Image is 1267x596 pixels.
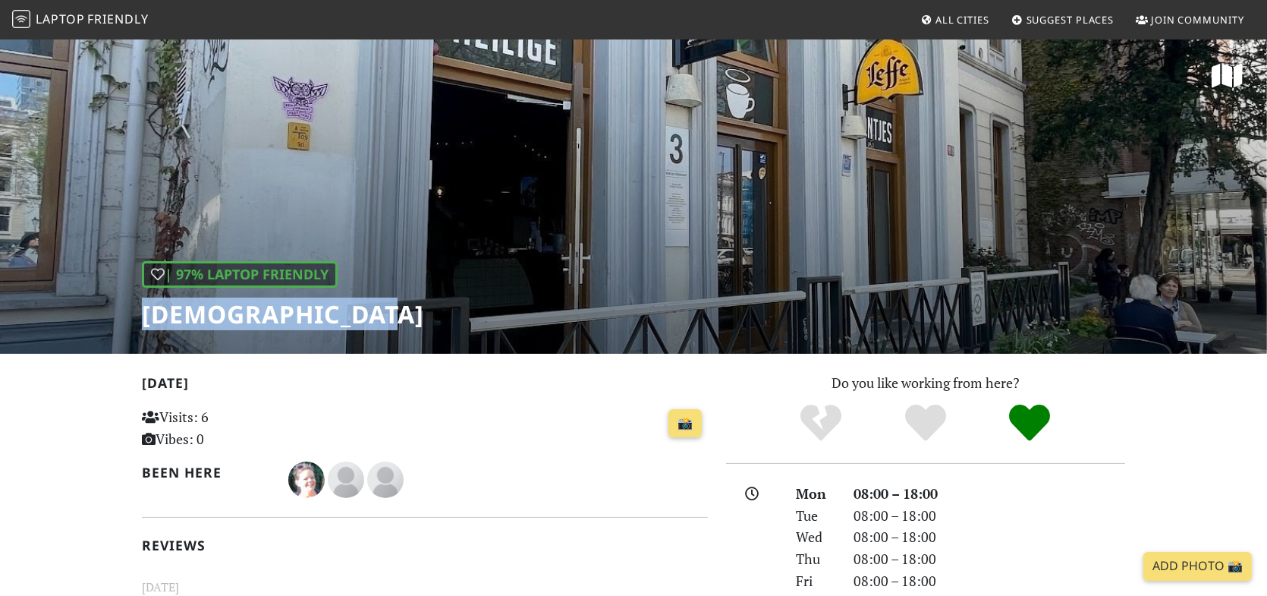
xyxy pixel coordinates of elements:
[142,300,424,329] h1: [DEMOGRAPHIC_DATA]
[36,11,85,27] span: Laptop
[769,402,874,444] div: No
[726,372,1125,394] p: Do you like working from here?
[142,465,270,481] h2: Been here
[142,261,338,288] div: | 97% Laptop Friendly
[1130,6,1250,33] a: Join Community
[787,483,844,505] div: Mon
[668,409,702,438] a: 📸
[844,548,1134,570] div: 08:00 – 18:00
[844,505,1134,527] div: 08:00 – 18:00
[367,462,404,498] img: blank-535327c66bd565773addf3077783bbfce4b00ec00e9fd257753287c682c7fa38.png
[787,526,844,548] div: Wed
[367,469,404,487] span: Marius Landsbergen
[935,13,989,27] span: All Cities
[844,570,1134,592] div: 08:00 – 18:00
[142,406,319,450] p: Visits: 6 Vibes: 0
[328,469,367,487] span: linda haak
[142,375,708,397] h2: [DATE]
[787,570,844,592] div: Fri
[787,505,844,527] div: Tue
[12,10,30,28] img: LaptopFriendly
[87,11,148,27] span: Friendly
[288,469,328,487] span: Natasja Streefkerk
[978,402,1083,444] div: Definitely!
[1151,13,1244,27] span: Join Community
[328,462,364,498] img: blank-535327c66bd565773addf3077783bbfce4b00ec00e9fd257753287c682c7fa38.png
[873,402,978,444] div: Yes
[288,462,325,498] img: 4493-natasja.jpg
[844,526,1134,548] div: 08:00 – 18:00
[1005,6,1121,33] a: Suggest Places
[142,538,708,553] h2: Reviews
[787,548,844,570] div: Thu
[1026,13,1115,27] span: Suggest Places
[844,483,1134,505] div: 08:00 – 18:00
[914,6,995,33] a: All Cities
[12,7,149,33] a: LaptopFriendly LaptopFriendly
